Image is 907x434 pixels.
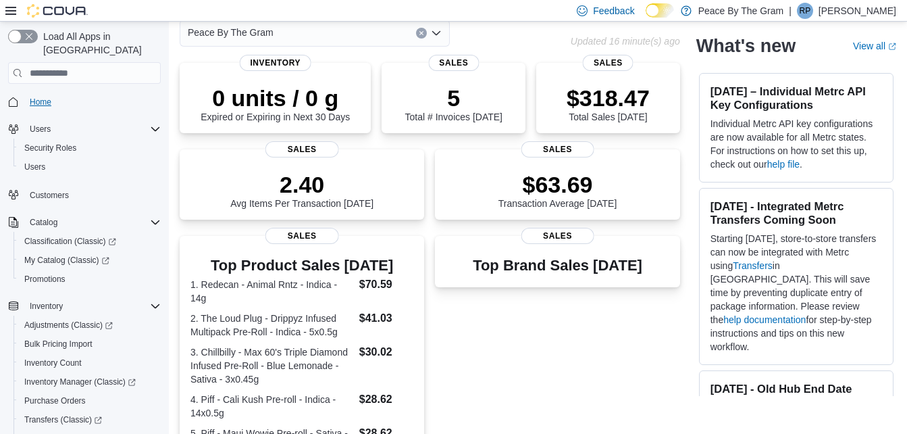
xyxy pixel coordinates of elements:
dd: $30.02 [359,344,414,360]
button: Users [14,158,166,176]
p: Updated 16 minute(s) ago [571,36,680,47]
p: $318.47 [567,85,650,112]
dt: 2. The Loud Plug - Drippyz Infused Multipack Pre-Roll - Indica - 5x0.5g [190,312,354,339]
h3: Top Brand Sales [DATE] [473,258,642,274]
p: 2.40 [230,171,373,198]
button: Inventory [3,297,166,316]
p: | [789,3,792,19]
div: Transaction Average [DATE] [498,171,617,209]
span: Users [19,159,161,175]
a: Inventory Manager (Classic) [19,374,141,390]
dd: $28.62 [359,391,414,408]
span: Inventory [30,301,63,312]
span: Security Roles [24,143,76,153]
button: Inventory Count [14,354,166,372]
div: Total Sales [DATE] [567,85,650,122]
a: Users [19,159,51,175]
span: Classification (Classic) [24,236,116,247]
button: Customers [3,185,166,204]
a: Inventory Count [19,355,87,371]
span: My Catalog (Classic) [24,255,109,266]
h3: Top Product Sales [DATE] [190,258,413,274]
span: Purchase Orders [19,393,161,409]
div: Rob Pranger [797,3,813,19]
button: Purchase Orders [14,391,166,410]
h2: What's new [696,35,796,57]
a: View allExternal link [853,41,896,51]
dd: $70.59 [359,276,414,293]
span: My Catalog (Classic) [19,252,161,268]
a: help file [767,159,800,170]
span: Users [24,162,45,172]
p: 0 units / 0 g [201,85,350,112]
svg: External link [888,43,896,51]
img: Cova [27,4,88,18]
button: Open list of options [431,28,442,39]
span: Inventory [239,55,311,71]
span: Customers [24,186,161,203]
span: Transfers (Classic) [19,412,161,428]
a: My Catalog (Classic) [14,251,166,270]
button: Bulk Pricing Import [14,335,166,354]
span: Sales [521,228,594,244]
a: help documentation [723,314,806,325]
dt: 4. Piff - Cali Kush Pre-roll - Indica - 14x0.5g [190,393,354,420]
a: Transfers (Classic) [14,410,166,429]
span: Adjustments (Classic) [24,320,113,331]
span: Adjustments (Classic) [19,317,161,333]
div: Total # Invoices [DATE] [405,85,502,122]
span: RP [800,3,811,19]
h3: [DATE] - Old Hub End Date [710,382,882,395]
a: Classification (Classic) [14,232,166,251]
span: Load All Apps in [GEOGRAPHIC_DATA] [38,30,161,57]
span: Inventory Manager (Classic) [24,377,136,387]
span: Bulk Pricing Import [24,339,93,349]
a: Transfers (Classic) [19,412,107,428]
p: Individual Metrc API key configurations are now available for all Metrc states. For instructions ... [710,117,882,171]
div: Expired or Expiring in Next 30 Days [201,85,350,122]
span: Feedback [593,4,634,18]
span: Sales [521,141,594,158]
span: Sales [583,55,633,71]
a: My Catalog (Classic) [19,252,115,268]
span: Sales [265,228,339,244]
p: Starting [DATE], store-to-store transfers can now be integrated with Metrc using in [GEOGRAPHIC_D... [710,232,882,354]
button: Users [3,120,166,139]
span: Sales [265,141,339,158]
span: Inventory Count [24,358,82,368]
a: Bulk Pricing Import [19,336,98,352]
span: Inventory [24,298,161,314]
a: Adjustments (Classic) [14,316,166,335]
span: Home [24,93,161,110]
span: Sales [428,55,479,71]
button: Security Roles [14,139,166,158]
button: Users [24,121,56,137]
dd: $41.03 [359,310,414,327]
span: Promotions [19,271,161,287]
a: Customers [24,187,74,203]
a: Adjustments (Classic) [19,317,118,333]
button: Home [3,92,166,112]
div: Avg Items Per Transaction [DATE] [230,171,373,209]
a: Classification (Classic) [19,233,122,249]
p: [PERSON_NAME] [819,3,896,19]
span: Classification (Classic) [19,233,161,249]
span: Catalog [24,214,161,231]
button: Catalog [3,213,166,232]
h3: [DATE] - Integrated Metrc Transfers Coming Soon [710,199,882,226]
span: Inventory Count [19,355,161,371]
dt: 3. Chillbilly - Max 60's Triple Diamond Infused Pre-Roll - Blue Lemonade - Sativa - 3x0.45g [190,345,354,386]
span: Inventory Manager (Classic) [19,374,161,390]
a: Security Roles [19,140,82,156]
span: Users [24,121,161,137]
span: Security Roles [19,140,161,156]
a: Home [24,94,57,110]
a: Transfers [733,260,773,271]
p: $63.69 [498,171,617,198]
a: Purchase Orders [19,393,91,409]
dt: 1. Redecan - Animal Rntz - Indica - 14g [190,278,354,305]
input: Dark Mode [646,3,674,18]
span: Promotions [24,274,66,285]
button: Clear input [416,28,427,39]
